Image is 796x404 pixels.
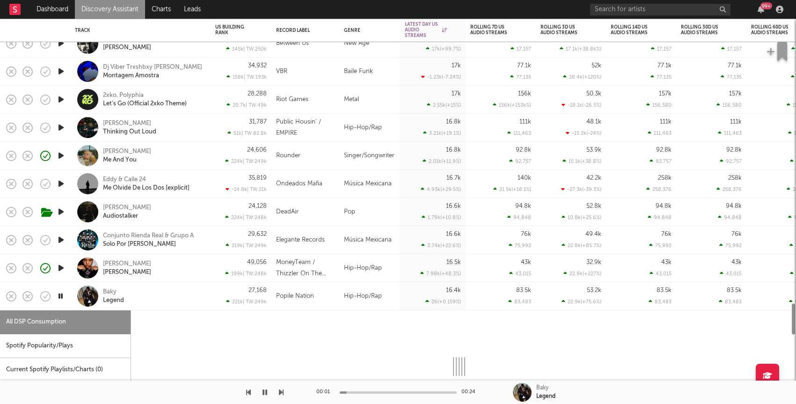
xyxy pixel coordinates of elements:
a: Legend [103,296,124,305]
div: Popile Nation [276,291,314,302]
div: 83,483 [719,299,742,305]
div: 2.55k ( +15 % ) [427,102,461,108]
div: Riot Games [276,94,308,105]
div: 157k [729,91,742,97]
div: -1.23k ( -7.24 % ) [421,74,461,80]
div: 4.93k ( +29.5 % ) [421,186,461,192]
div: Metal [339,86,400,114]
a: Baky [103,288,117,296]
div: 94,848 [718,214,742,220]
div: 92,757 [509,158,531,164]
a: Montagem Amostra [103,72,159,80]
div: 50.3k [586,91,601,97]
div: 77.1k [728,63,742,69]
div: [PERSON_NAME] [103,260,151,268]
div: 51k | TW: 82.8k [215,130,267,136]
div: Genre [344,28,391,33]
div: 43,015 [509,271,531,277]
div: 219k | TW: 249k [215,242,267,249]
a: Thinking Out Loud [103,128,156,136]
a: [PERSON_NAME] [103,268,151,277]
div: 17,157 [511,46,531,52]
div: Track [75,28,201,33]
div: 224k | TW: 248k [215,214,267,220]
div: 24,606 [247,147,267,153]
div: Dj Viber Trxshbxy [PERSON_NAME] [103,63,202,72]
div: Conjunto Rienda Real & Grupo A [103,232,194,240]
div: 156,580 [716,102,742,108]
div: Hip-Hop/Rap [339,254,400,282]
div: [PERSON_NAME] [103,147,151,156]
div: 92.8k [516,147,531,153]
div: 00:01 [316,387,335,398]
div: 158k | TW: 193k [215,74,267,80]
div: 26 ( +0.159 % ) [425,299,461,305]
div: DeadAir [276,206,299,218]
div: 111,463 [718,130,742,136]
div: 16.4k [446,287,461,294]
div: 76k [661,231,672,237]
div: 77,135 [721,74,742,80]
div: VBR [276,66,287,77]
div: 43k [731,259,742,265]
div: 21.5k ( +18.1 % ) [493,186,531,192]
a: [PERSON_NAME] [103,204,151,212]
div: Rolling 3D US Audio Streams [540,24,587,36]
div: 83.5k [727,287,742,294]
div: Latest Day US Audio Streams [405,22,447,38]
div: 3.74k ( +22.6 % ) [421,242,461,249]
div: 43k [521,259,531,265]
div: 1.79k ( +10.8 % ) [422,214,461,220]
div: 157k [659,91,672,97]
div: 16.5k [446,259,461,265]
div: Singer/Songwriter [339,142,400,170]
div: Rolling 7D US Audio Streams [470,24,517,36]
div: 94.8k [726,203,742,209]
div: 76k [731,231,742,237]
div: 43,015 [650,271,672,277]
div: 221k | TW: 249k [215,299,267,305]
div: Audiostalker [103,212,138,220]
div: 156k [518,91,531,97]
div: 75,992 [509,242,531,249]
div: 17,157 [721,46,742,52]
div: 83,483 [649,299,672,305]
div: 17k [452,91,461,97]
div: 17k [452,63,461,69]
div: 111,463 [507,130,531,136]
div: 15.1k ( +38.8 % ) [562,158,601,164]
div: 83.5k [657,287,672,294]
div: 28.4k ( +120 % ) [563,74,601,80]
div: 258,376 [716,186,742,192]
div: -14.8k | TW: 21k [215,186,267,192]
div: New Age [339,29,400,58]
div: 10.8k ( +25.6 % ) [562,214,601,220]
div: 199k | TW: 248k [215,271,267,277]
a: Solo Por [PERSON_NAME] [103,240,176,249]
div: 16.6k [446,231,461,237]
div: Hip-Hop/Rap [339,282,400,310]
div: Let's Go (Official 2xko Theme) [103,100,187,108]
a: [PERSON_NAME] [103,119,151,128]
div: 156k ( +153k % ) [493,102,531,108]
div: 77.1k [657,63,672,69]
div: 7.98k ( +48.3 % ) [420,271,461,277]
div: 145k | TW: 250k [215,46,267,52]
div: 76k [521,231,531,237]
div: 94,848 [507,214,531,220]
a: 2xko, Polyphia [103,91,144,100]
div: 83.5k [516,287,531,294]
div: Rolling 30D US Audio Streams [681,24,728,36]
div: 156,580 [646,102,672,108]
a: Me Olvidé De Los Dos [explicit] [103,184,190,192]
div: 52.8k [586,203,601,209]
div: Eddy & Calle 24 [103,176,146,184]
div: 17.1k ( +38.8k % ) [560,46,601,52]
div: Legend [536,392,555,401]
